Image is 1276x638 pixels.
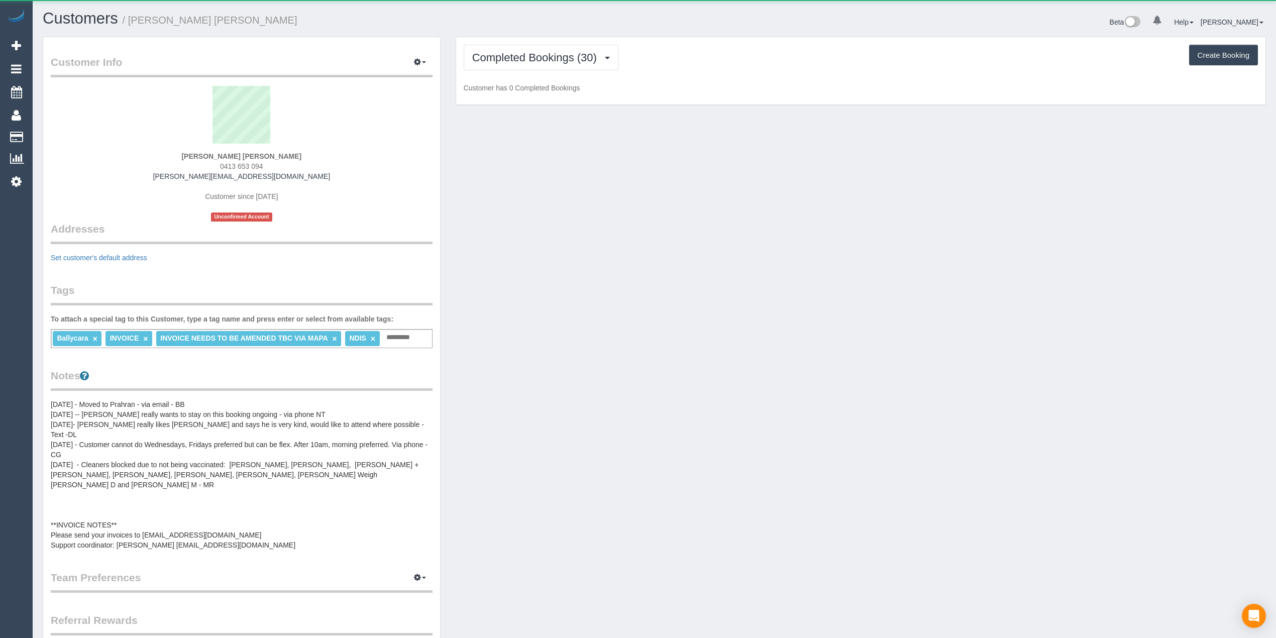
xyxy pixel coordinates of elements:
[57,334,88,342] span: Ballycara
[1189,45,1258,66] button: Create Booking
[51,368,433,391] legend: Notes
[123,15,297,26] small: / [PERSON_NAME] [PERSON_NAME]
[6,10,26,24] img: Automaid Logo
[205,192,278,200] span: Customer since [DATE]
[371,335,375,343] a: ×
[472,51,602,64] span: Completed Bookings (30)
[51,570,433,593] legend: Team Preferences
[1124,16,1140,29] img: New interface
[211,212,272,221] span: Unconfirmed Account
[93,335,97,343] a: ×
[51,283,433,305] legend: Tags
[143,335,148,343] a: ×
[464,83,1258,93] p: Customer has 0 Completed Bookings
[43,10,118,27] a: Customers
[160,334,328,342] span: INVOICE NEEDS TO BE AMENDED TBC VIA MAPA
[1174,18,1194,26] a: Help
[332,335,337,343] a: ×
[153,172,330,180] a: [PERSON_NAME][EMAIL_ADDRESS][DOMAIN_NAME]
[51,613,433,635] legend: Referral Rewards
[51,314,393,324] label: To attach a special tag to this Customer, type a tag name and press enter or select from availabl...
[110,334,139,342] span: INVOICE
[1110,18,1141,26] a: Beta
[464,45,618,70] button: Completed Bookings (30)
[51,254,147,262] a: Set customer's default address
[220,162,263,170] span: 0413 653 094
[51,55,433,77] legend: Customer Info
[349,334,366,342] span: NDIS
[1242,604,1266,628] div: Open Intercom Messenger
[51,399,433,550] pre: [DATE] - Moved to Prahran - via email - BB [DATE] -- [PERSON_NAME] really wants to stay on this b...
[1201,18,1263,26] a: [PERSON_NAME]
[181,152,301,160] strong: [PERSON_NAME] [PERSON_NAME]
